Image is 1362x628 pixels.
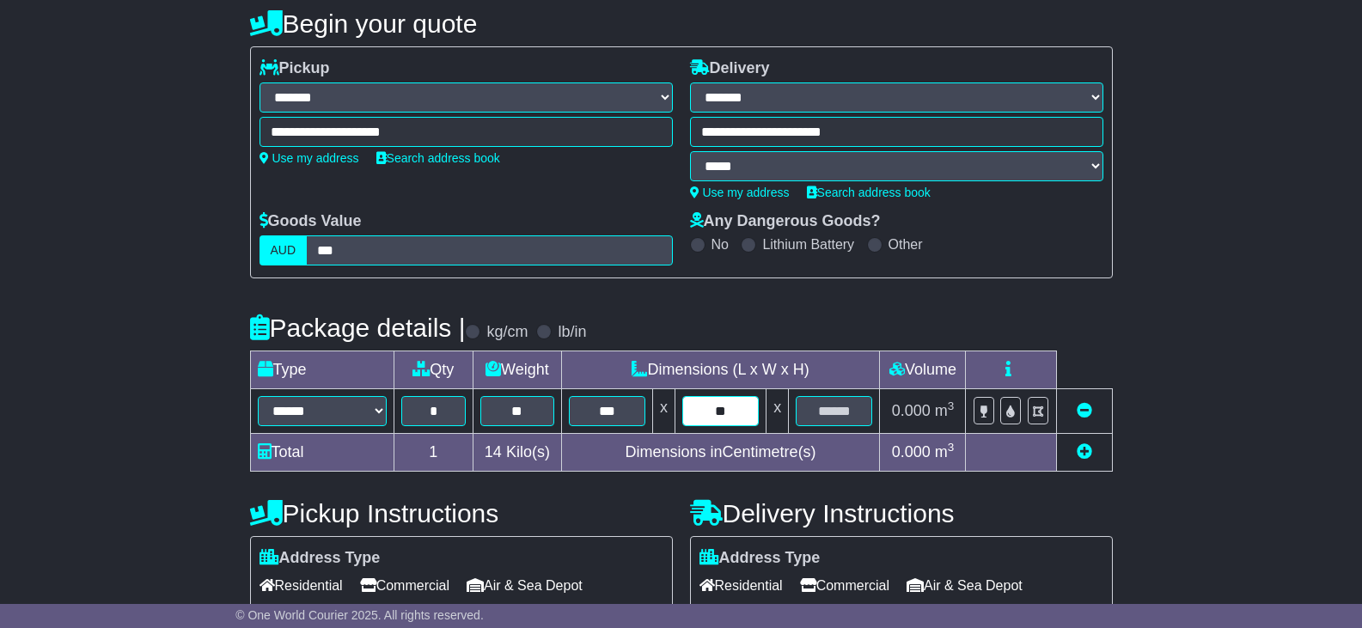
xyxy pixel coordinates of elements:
span: Residential [260,572,343,599]
h4: Package details | [250,314,466,342]
a: Search address book [807,186,931,199]
span: 0.000 [892,443,931,460]
td: Dimensions in Centimetre(s) [561,434,880,472]
td: Kilo(s) [473,434,562,472]
td: Qty [394,351,473,389]
label: Other [889,236,923,253]
td: 1 [394,434,473,472]
label: No [712,236,729,253]
label: Goods Value [260,212,362,231]
a: Add new item [1077,443,1092,460]
span: Residential [699,572,783,599]
span: m [935,402,955,419]
td: Type [250,351,394,389]
a: Use my address [260,151,359,165]
span: © One World Courier 2025. All rights reserved. [235,608,484,622]
label: Delivery [690,59,770,78]
span: Air & Sea Depot [907,572,1023,599]
td: Volume [880,351,966,389]
span: Commercial [800,572,889,599]
a: Use my address [690,186,790,199]
td: Total [250,434,394,472]
a: Search address book [376,151,500,165]
td: x [652,389,675,434]
td: x [767,389,789,434]
span: m [935,443,955,460]
span: 14 [485,443,502,460]
h4: Pickup Instructions [250,499,673,527]
label: Pickup [260,59,330,78]
span: Commercial [360,572,449,599]
label: Address Type [699,549,821,568]
h4: Delivery Instructions [690,499,1113,527]
span: 0.000 [892,402,931,419]
td: Weight [473,351,562,389]
a: Remove this item [1077,402,1092,419]
sup: 3 [948,441,955,454]
span: Air & Sea Depot [467,572,583,599]
label: Lithium Battery [762,236,854,253]
label: kg/cm [486,323,528,342]
sup: 3 [948,399,955,412]
h4: Begin your quote [250,9,1113,38]
label: AUD [260,235,308,265]
label: lb/in [558,323,586,342]
label: Any Dangerous Goods? [690,212,881,231]
label: Address Type [260,549,381,568]
td: Dimensions (L x W x H) [561,351,880,389]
